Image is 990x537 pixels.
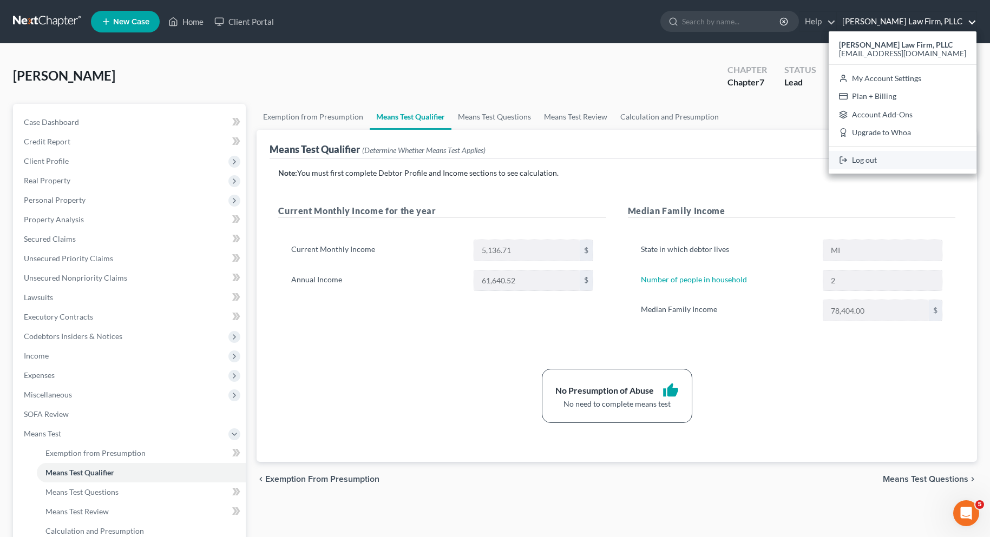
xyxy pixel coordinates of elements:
span: Real Property [24,176,70,185]
span: Codebtors Insiders & Notices [24,332,122,341]
span: Miscellaneous [24,390,72,399]
a: Means Test Qualifier [370,104,451,130]
div: No Presumption of Abuse [555,384,654,397]
span: Client Profile [24,156,69,165]
p: You must first complete Debtor Profile and Income sections to see calculation. [278,168,955,178]
a: Home [163,12,209,31]
div: No need to complete means test [555,399,679,409]
span: Means Test Questions [45,487,119,496]
a: Case Dashboard [15,112,246,132]
div: $ [929,300,942,321]
strong: [PERSON_NAME] Law Firm, PLLC [839,40,953,49]
div: [PERSON_NAME] Law Firm, PLLC [829,31,976,174]
a: Calculation and Presumption [614,104,725,130]
a: My Account Settings [829,69,976,88]
span: [EMAIL_ADDRESS][DOMAIN_NAME] [839,49,966,58]
span: [PERSON_NAME] [13,68,115,83]
a: Help [799,12,836,31]
span: 7 [759,77,764,87]
span: Exemption from Presumption [45,448,146,458]
input: State [823,240,942,261]
div: Lead [784,76,816,89]
span: Income [24,351,49,360]
div: Chapter [727,76,767,89]
a: Account Add-Ons [829,105,976,124]
span: Property Analysis [24,215,84,224]
a: Means Test Questions [37,482,246,502]
span: Exemption from Presumption [265,475,379,483]
a: Means Test Review [37,502,246,521]
div: $ [580,240,593,261]
span: Credit Report [24,137,70,146]
a: Credit Report [15,132,246,151]
label: Median Family Income [635,300,818,321]
a: Plan + Billing [829,87,976,105]
span: Means Test Qualifier [45,468,114,477]
button: chevron_left Exemption from Presumption [257,475,379,483]
label: Current Monthly Income [286,240,468,261]
span: Means Test Review [45,507,109,516]
input: Search by name... [682,11,781,31]
a: Property Analysis [15,210,246,229]
label: State in which debtor lives [635,240,818,261]
a: Unsecured Nonpriority Claims [15,268,246,288]
a: Executory Contracts [15,307,246,327]
span: Means Test [24,429,61,438]
a: Client Portal [209,12,279,31]
span: Unsecured Priority Claims [24,254,113,263]
a: Number of people in household [641,275,747,284]
span: Means Test Questions [883,475,968,483]
a: Exemption from Presumption [37,443,246,463]
a: Lawsuits [15,288,246,307]
div: $ [580,270,593,291]
button: Means Test Questions chevron_right [883,475,977,483]
span: Expenses [24,370,55,380]
span: Lawsuits [24,293,53,302]
span: 5 [975,500,984,509]
iframe: Intercom live chat [953,500,979,526]
a: Means Test Questions [451,104,537,130]
a: Log out [829,151,976,169]
a: Upgrade to Whoa [829,124,976,142]
i: chevron_left [257,475,265,483]
div: Status [784,64,816,76]
a: Means Test Review [537,104,614,130]
span: SOFA Review [24,409,69,419]
input: -- [823,270,942,291]
label: Annual Income [286,270,468,291]
a: Exemption from Presumption [257,104,370,130]
a: Secured Claims [15,229,246,249]
strong: Note: [278,168,297,177]
span: Secured Claims [24,234,76,243]
input: 0.00 [823,300,929,321]
input: 0.00 [474,240,580,261]
i: thumb_up [663,382,679,399]
input: 0.00 [474,270,580,291]
span: Executory Contracts [24,312,93,321]
div: Means Test Qualifier [270,143,486,156]
span: Case Dashboard [24,117,79,127]
h5: Current Monthly Income for the year [278,204,606,218]
span: Personal Property [24,195,86,204]
span: New Case [113,18,149,26]
div: Chapter [727,64,767,76]
span: Unsecured Nonpriority Claims [24,273,127,282]
a: Means Test Qualifier [37,463,246,482]
a: SOFA Review [15,405,246,424]
i: chevron_right [968,475,977,483]
span: Calculation and Presumption [45,526,144,535]
a: [PERSON_NAME] Law Firm, PLLC [837,12,976,31]
h5: Median Family Income [628,204,955,218]
span: (Determine Whether Means Test Applies) [362,145,486,155]
a: Unsecured Priority Claims [15,249,246,268]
